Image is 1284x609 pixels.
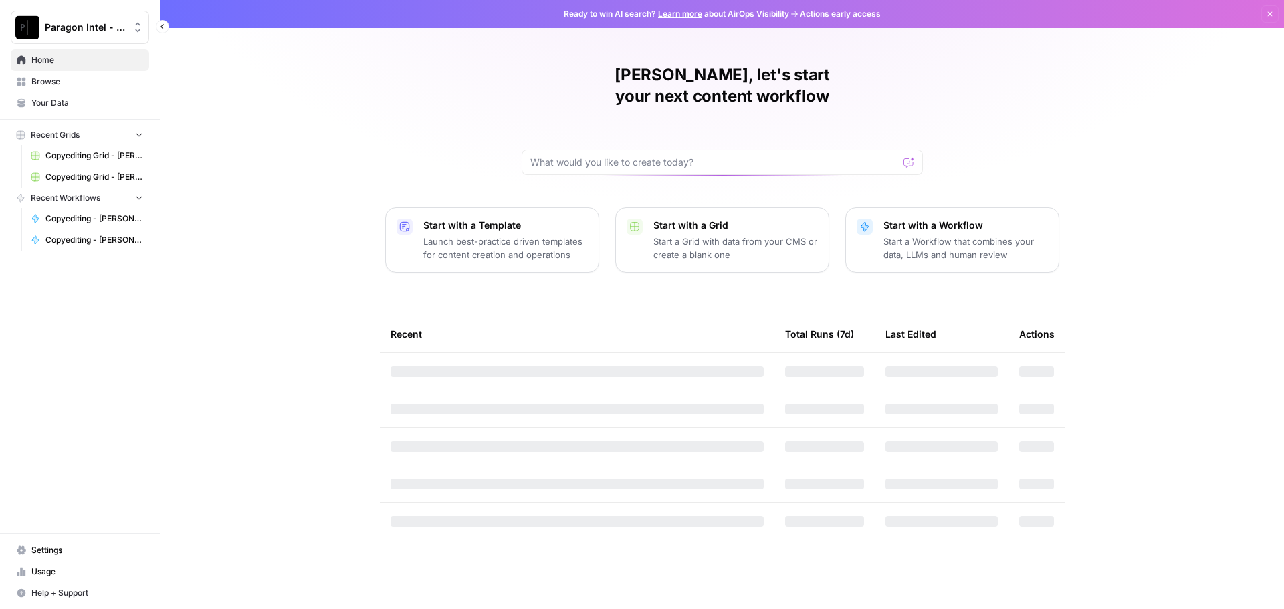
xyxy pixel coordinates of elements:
span: Ready to win AI search? about AirOps Visibility [564,8,789,20]
span: Home [31,54,143,66]
span: Usage [31,566,143,578]
span: Actions early access [800,8,881,20]
img: Paragon Intel - Copyediting Logo [15,15,39,39]
span: Copyediting Grid - [PERSON_NAME] [45,150,143,162]
a: Settings [11,539,149,561]
a: Home [11,49,149,71]
p: Start a Workflow that combines your data, LLMs and human review [883,235,1048,261]
span: Recent Grids [31,129,80,141]
span: Settings [31,544,143,556]
span: Browse [31,76,143,88]
button: Help + Support [11,582,149,604]
h1: [PERSON_NAME], let's start your next content workflow [522,64,923,107]
div: Actions [1019,316,1055,352]
button: Recent Grids [11,125,149,145]
a: Learn more [658,9,702,19]
span: Copyediting - [PERSON_NAME] [45,234,143,246]
span: Copyediting Grid - [PERSON_NAME] [45,171,143,183]
p: Start with a Workflow [883,219,1048,232]
div: Recent [391,316,764,352]
span: Your Data [31,97,143,109]
a: Usage [11,561,149,582]
a: Copyediting - [PERSON_NAME] [25,229,149,251]
button: Recent Workflows [11,188,149,208]
p: Launch best-practice driven templates for content creation and operations [423,235,588,261]
a: Your Data [11,92,149,114]
p: Start with a Grid [653,219,818,232]
button: Start with a TemplateLaunch best-practice driven templates for content creation and operations [385,207,599,273]
span: Recent Workflows [31,192,100,204]
button: Start with a GridStart a Grid with data from your CMS or create a blank one [615,207,829,273]
a: Copyediting Grid - [PERSON_NAME] [25,166,149,188]
p: Start with a Template [423,219,588,232]
span: Paragon Intel - Copyediting [45,21,126,34]
p: Start a Grid with data from your CMS or create a blank one [653,235,818,261]
a: Copyediting Grid - [PERSON_NAME] [25,145,149,166]
div: Last Edited [885,316,936,352]
span: Copyediting - [PERSON_NAME] [45,213,143,225]
a: Copyediting - [PERSON_NAME] [25,208,149,229]
a: Browse [11,71,149,92]
div: Total Runs (7d) [785,316,854,352]
button: Start with a WorkflowStart a Workflow that combines your data, LLMs and human review [845,207,1059,273]
input: What would you like to create today? [530,156,898,169]
span: Help + Support [31,587,143,599]
button: Workspace: Paragon Intel - Copyediting [11,11,149,44]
